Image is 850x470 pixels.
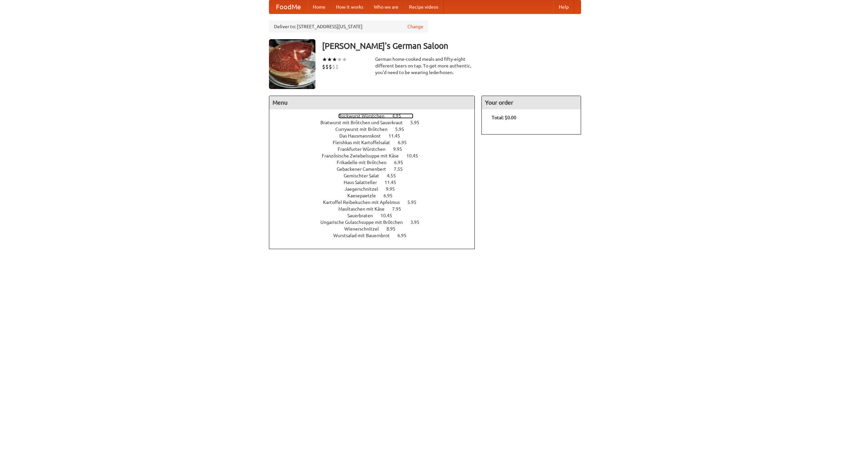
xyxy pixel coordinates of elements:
[347,193,382,198] span: Kaesepaetzle
[333,140,419,145] a: Fleishkas mit Kartoffelsalat 6.95
[375,56,475,76] div: German home-cooked meals and fifty-eight different beers on tap. To get more authentic, you'd nee...
[347,213,380,218] span: Sauerbraten
[337,166,415,172] a: Gebackener Camenbert 7.55
[320,120,409,125] span: Bratwurst mit Brötchen und Sauerkraut
[345,186,407,192] a: Jaegerschnitzel 9.95
[323,200,406,205] span: Kartoffel Reibekuchen mit Apfelmus
[392,206,408,212] span: 7.95
[394,166,409,172] span: 7.55
[482,96,581,109] h4: Your order
[322,153,405,158] span: Französische Zwiebelsuppe mit Käse
[347,193,405,198] a: Kaesepaetzle 6.95
[394,160,410,165] span: 6.95
[335,127,394,132] span: Currywurst mit Brötchen
[381,213,399,218] span: 10.45
[397,233,413,238] span: 6.95
[322,63,325,70] li: $
[322,56,327,63] li: ★
[395,127,411,132] span: 5.95
[322,153,430,158] a: Französische Zwiebelsuppe mit Käse 10.45
[383,193,399,198] span: 6.95
[320,220,432,225] a: Ungarische Gulaschsuppe mit Brötchen 3.95
[344,180,383,185] span: Haus Salatteller
[335,127,416,132] a: Currywurst mit Brötchen 5.95
[325,63,329,70] li: $
[492,115,516,120] b: Total: $0.00
[407,23,423,30] a: Change
[320,220,409,225] span: Ungarische Gulaschsuppe mit Brötchen
[307,0,331,14] a: Home
[333,140,397,145] span: Fleishkas mit Kartoffelsalat
[337,160,415,165] a: Frikadelle mit Brötchen 6.95
[269,39,315,89] img: angular.jpg
[339,133,412,139] a: Das Hausmannskost 11.45
[339,133,387,139] span: Das Hausmannskost
[338,113,391,119] span: Bockwurst Würstchen
[337,166,393,172] span: Gebackener Camenbert
[386,226,402,232] span: 8.95
[332,63,335,70] li: $
[404,0,444,14] a: Recipe videos
[322,39,581,52] h3: [PERSON_NAME]'s German Saloon
[335,63,339,70] li: $
[553,0,574,14] a: Help
[338,146,392,152] span: Frankfurter Würstchen
[369,0,404,14] a: Who we are
[410,120,426,125] span: 5.95
[410,220,426,225] span: 3.95
[407,200,423,205] span: 5.95
[338,206,413,212] a: Maultaschen mit Käse 7.95
[331,0,369,14] a: How it works
[393,146,409,152] span: 9.95
[333,233,396,238] span: Wurstsalad mit Bauernbrot
[337,56,342,63] li: ★
[384,180,403,185] span: 11.45
[269,21,428,33] div: Deliver to: [STREET_ADDRESS][US_STATE]
[344,226,385,232] span: Wienerschnitzel
[323,200,429,205] a: Kartoffel Reibekuchen mit Apfelmus 5.95
[329,63,332,70] li: $
[344,173,408,178] a: Gemischter Salat 4.55
[269,0,307,14] a: FoodMe
[338,206,391,212] span: Maultaschen mit Käse
[406,153,425,158] span: 10.45
[327,56,332,63] li: ★
[347,213,404,218] a: Sauerbraten 10.45
[337,160,393,165] span: Frikadelle mit Brötchen
[320,120,432,125] a: Bratwurst mit Brötchen und Sauerkraut 5.95
[338,113,413,119] a: Bockwurst Würstchen 4.95
[332,56,337,63] li: ★
[345,186,385,192] span: Jaegerschnitzel
[344,226,408,232] a: Wienerschnitzel 8.95
[269,96,474,109] h4: Menu
[386,186,401,192] span: 9.95
[388,133,407,139] span: 11.45
[344,180,408,185] a: Haus Salatteller 11.45
[398,140,413,145] span: 6.95
[338,146,414,152] a: Frankfurter Würstchen 9.95
[387,173,402,178] span: 4.55
[342,56,347,63] li: ★
[344,173,386,178] span: Gemischter Salat
[392,113,408,119] span: 4.95
[333,233,419,238] a: Wurstsalad mit Bauernbrot 6.95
